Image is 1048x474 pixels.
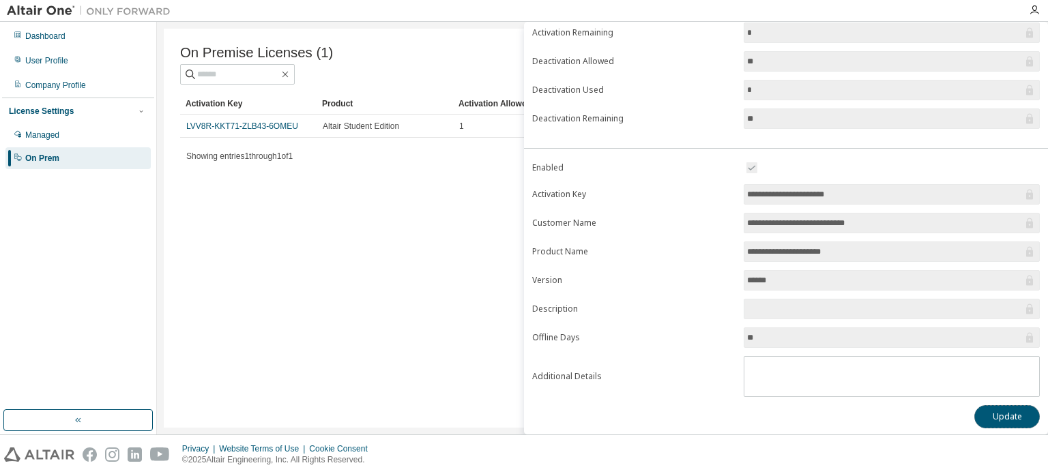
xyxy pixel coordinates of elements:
div: License Settings [9,106,74,117]
label: Description [532,303,736,314]
div: User Profile [25,55,68,66]
label: Product Name [532,246,736,257]
img: instagram.svg [105,447,119,462]
div: Privacy [182,443,219,454]
div: Cookie Consent [309,443,375,454]
label: Activation Remaining [532,27,736,38]
div: On Prem [25,153,59,164]
div: Product [322,93,448,115]
img: youtube.svg [150,447,170,462]
label: Offline Days [532,332,736,343]
label: Deactivation Allowed [532,56,736,67]
div: Activation Key [186,93,311,115]
a: LVV8R-KKT71-ZLB43-6OMEU [186,121,298,131]
div: Website Terms of Use [219,443,309,454]
img: Altair One [7,4,177,18]
label: Customer Name [532,218,736,228]
label: Deactivation Remaining [532,113,736,124]
div: Dashboard [25,31,65,42]
label: Activation Key [532,189,736,200]
img: linkedin.svg [128,447,142,462]
span: On Premise Licenses (1) [180,45,333,61]
div: Activation Allowed [458,93,584,115]
div: Managed [25,130,59,140]
button: Update [974,405,1040,428]
label: Additional Details [532,371,736,382]
p: © 2025 Altair Engineering, Inc. All Rights Reserved. [182,454,376,466]
label: Version [532,275,736,286]
div: Company Profile [25,80,86,91]
span: Altair Student Edition [323,121,399,132]
img: facebook.svg [83,447,97,462]
label: Enabled [532,162,736,173]
label: Deactivation Used [532,85,736,95]
img: altair_logo.svg [4,447,74,462]
span: 1 [459,121,464,132]
span: Showing entries 1 through 1 of 1 [186,151,293,161]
